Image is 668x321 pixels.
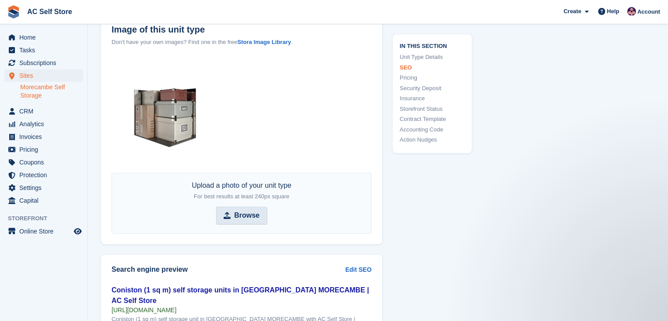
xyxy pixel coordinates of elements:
a: Accounting Code [400,125,465,134]
a: menu [4,31,83,44]
a: Edit SEO [345,265,372,274]
input: Browse [216,207,267,224]
span: In this section [400,41,465,50]
strong: Browse [234,210,260,221]
a: Action Nudges [400,136,465,145]
span: Analytics [19,118,72,130]
a: menu [4,131,83,143]
div: [URL][DOMAIN_NAME] [112,306,372,314]
a: Preview store [72,226,83,237]
span: Settings [19,182,72,194]
a: menu [4,57,83,69]
img: Ted Cox [627,7,636,16]
div: Upload a photo of your unit type [192,180,292,201]
div: Don't have your own images? Find one in the free . [112,38,372,47]
a: menu [4,194,83,207]
span: Coupons [19,156,72,168]
a: menu [4,105,83,117]
span: Online Store [19,225,72,237]
span: Protection [19,169,72,181]
a: menu [4,225,83,237]
label: Image of this unit type [112,25,372,35]
span: Subscriptions [19,57,72,69]
a: menu [4,118,83,130]
span: Capital [19,194,72,207]
span: Account [637,7,660,16]
span: Help [607,7,619,16]
span: CRM [19,105,72,117]
span: Pricing [19,143,72,156]
span: For best results at least 240px square [194,193,289,200]
span: Home [19,31,72,44]
a: AC Self Store [24,4,76,19]
a: Unit Type Details [400,53,465,62]
a: Storefront Status [400,105,465,113]
a: Stora Image Library [237,39,291,45]
a: Insurance [400,95,465,103]
a: menu [4,156,83,168]
a: Morecambe Self Storage [20,83,83,100]
a: Pricing [400,74,465,83]
span: Storefront [8,214,87,223]
a: menu [4,143,83,156]
a: Security Deposit [400,84,465,93]
a: menu [4,182,83,194]
a: Contract Template [400,115,465,124]
a: menu [4,169,83,181]
a: SEO [400,63,465,72]
img: stora-icon-8386f47178a22dfd0bd8f6a31ec36ba5ce8667c1dd55bd0f319d3a0aa187defe.svg [7,5,20,18]
a: menu [4,69,83,82]
span: Tasks [19,44,72,56]
h2: Search engine preview [112,266,345,274]
div: Coniston (1 sq m) self storage units in [GEOGRAPHIC_DATA] MORECAMBE | AC Self Store [112,285,372,306]
span: Sites [19,69,72,82]
img: Locker%20Small%20-%20Plain.jpg [112,57,224,170]
span: Invoices [19,131,72,143]
a: menu [4,44,83,56]
span: Create [563,7,581,16]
